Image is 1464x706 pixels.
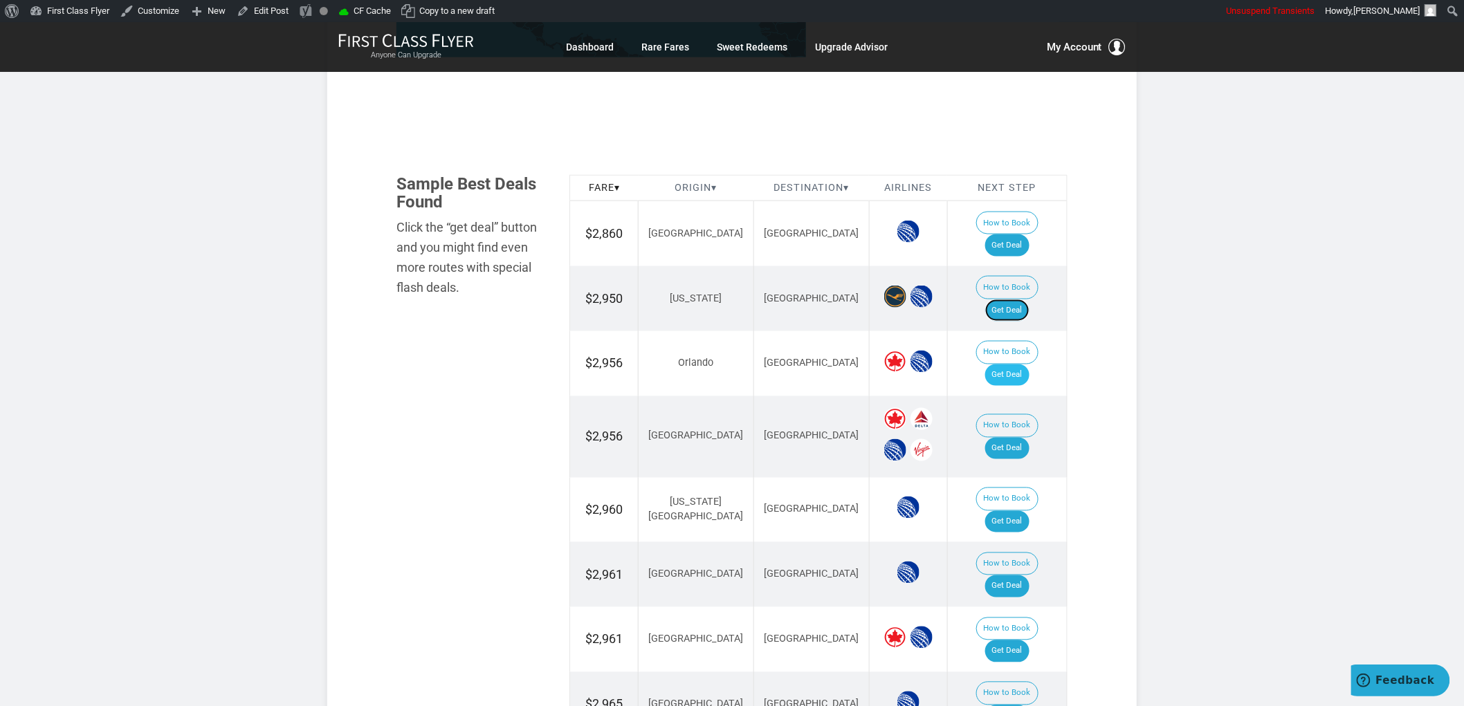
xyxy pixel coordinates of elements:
button: How to Book [976,552,1038,576]
span: $2,961 [585,632,623,647]
span: United [911,626,933,649]
iframe: Opens a widget where you can find more information [1351,665,1450,699]
a: Dashboard [566,35,614,59]
th: Airlines [869,175,947,201]
span: $2,950 [585,291,623,306]
span: [GEOGRAPHIC_DATA] [764,430,859,442]
span: [US_STATE] [670,292,722,304]
button: How to Book [976,341,1038,364]
span: Unsuspend Transients [1227,6,1315,16]
a: Get Deal [985,438,1030,460]
a: Get Deal [985,640,1030,662]
span: Air Canada [884,351,906,373]
a: Get Deal [985,299,1030,322]
button: How to Book [976,487,1038,511]
span: Orlando [678,357,713,369]
span: [GEOGRAPHIC_DATA] [648,633,743,645]
th: Next Step [947,175,1067,201]
span: Air Canada [884,626,906,649]
span: [GEOGRAPHIC_DATA] [764,292,859,304]
span: My Account [1047,39,1102,55]
a: Sweet Redeems [717,35,787,59]
span: [GEOGRAPHIC_DATA] [764,633,859,645]
a: First Class FlyerAnyone Can Upgrade [338,33,474,61]
th: Destination [753,175,869,201]
span: $2,961 [585,568,623,582]
button: How to Book [976,617,1038,641]
span: United [897,496,919,519]
span: Lufthansa [884,286,906,308]
th: Fare [570,175,639,201]
span: Delta Airlines [911,408,933,430]
span: [GEOGRAPHIC_DATA] [764,568,859,580]
span: United [897,221,919,243]
span: $2,956 [585,429,623,444]
a: Rare Fares [641,35,689,59]
a: Get Deal [985,511,1030,533]
span: [GEOGRAPHIC_DATA] [648,430,743,442]
span: [PERSON_NAME] [1354,6,1420,16]
th: Origin [639,175,754,201]
span: ▾ [711,182,717,194]
button: How to Book [976,682,1038,705]
span: [GEOGRAPHIC_DATA] [764,227,859,239]
button: My Account [1047,39,1126,55]
span: $2,860 [585,226,623,241]
h3: Sample Best Deals Found [396,175,549,212]
a: Upgrade Advisor [815,35,888,59]
span: [GEOGRAPHIC_DATA] [648,568,743,580]
img: First Class Flyer [338,33,474,48]
a: Get Deal [985,364,1030,387]
span: United [897,561,919,584]
span: [GEOGRAPHIC_DATA] [764,503,859,515]
span: [GEOGRAPHIC_DATA] [648,227,743,239]
small: Anyone Can Upgrade [338,50,474,60]
button: How to Book [976,276,1038,299]
span: United [911,286,933,308]
span: $2,956 [585,356,623,371]
span: United [884,439,906,461]
span: $2,960 [585,503,623,517]
span: Air Canada [884,408,906,430]
span: [GEOGRAPHIC_DATA] [764,357,859,369]
span: ▾ [843,182,849,194]
button: How to Book [976,414,1038,438]
span: ▾ [614,182,620,194]
a: Get Deal [985,575,1030,597]
span: [US_STATE][GEOGRAPHIC_DATA] [648,496,743,523]
button: How to Book [976,212,1038,235]
span: United [911,351,933,373]
span: Virgin Atlantic [911,439,933,461]
a: Get Deal [985,234,1030,257]
div: Click the “get deal” button and you might find even more routes with special flash deals. [396,218,549,297]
